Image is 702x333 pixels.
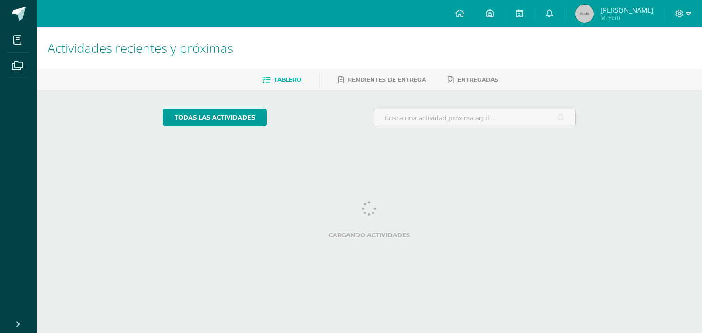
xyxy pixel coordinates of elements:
[163,232,576,239] label: Cargando actividades
[262,73,301,87] a: Tablero
[274,76,301,83] span: Tablero
[457,76,498,83] span: Entregadas
[373,109,576,127] input: Busca una actividad próxima aquí...
[163,109,267,126] a: todas las Actividades
[575,5,594,23] img: 45x45
[348,76,426,83] span: Pendientes de entrega
[448,73,498,87] a: Entregadas
[48,39,233,57] span: Actividades recientes y próximas
[601,14,653,21] span: Mi Perfil
[338,73,426,87] a: Pendientes de entrega
[601,5,653,15] span: [PERSON_NAME]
